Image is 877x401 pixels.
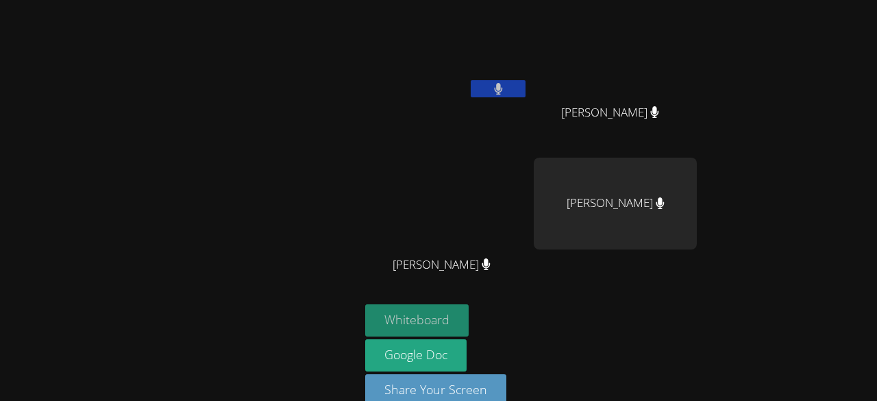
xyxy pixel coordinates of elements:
[365,339,467,372] a: Google Doc
[561,103,659,123] span: [PERSON_NAME]
[365,304,469,337] button: Whiteboard
[393,255,491,275] span: [PERSON_NAME]
[534,158,697,250] div: [PERSON_NAME]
